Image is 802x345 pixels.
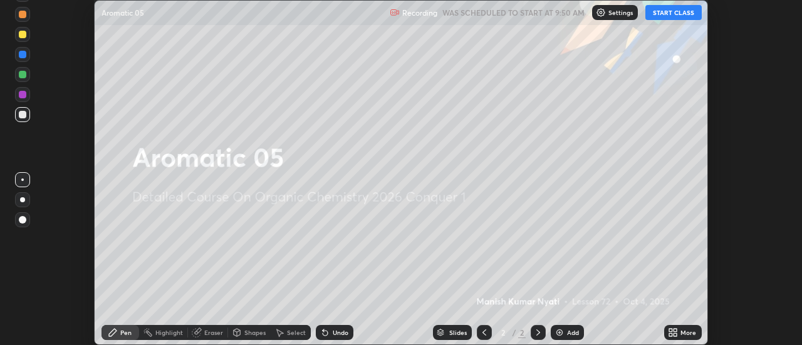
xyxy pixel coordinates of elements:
div: / [512,329,516,336]
p: Settings [608,9,633,16]
div: Eraser [204,329,223,336]
div: 2 [497,329,509,336]
button: START CLASS [645,5,702,20]
div: Undo [333,329,348,336]
p: Aromatic 05 [102,8,144,18]
img: recording.375f2c34.svg [390,8,400,18]
div: Add [567,329,579,336]
div: Shapes [244,329,266,336]
div: Slides [449,329,467,336]
div: 2 [518,327,526,338]
div: Select [287,329,306,336]
img: class-settings-icons [596,8,606,18]
div: Pen [120,329,132,336]
img: add-slide-button [555,327,565,337]
p: Recording [402,8,437,18]
div: Highlight [155,329,183,336]
h5: WAS SCHEDULED TO START AT 9:50 AM [442,7,585,18]
div: More [680,329,696,336]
